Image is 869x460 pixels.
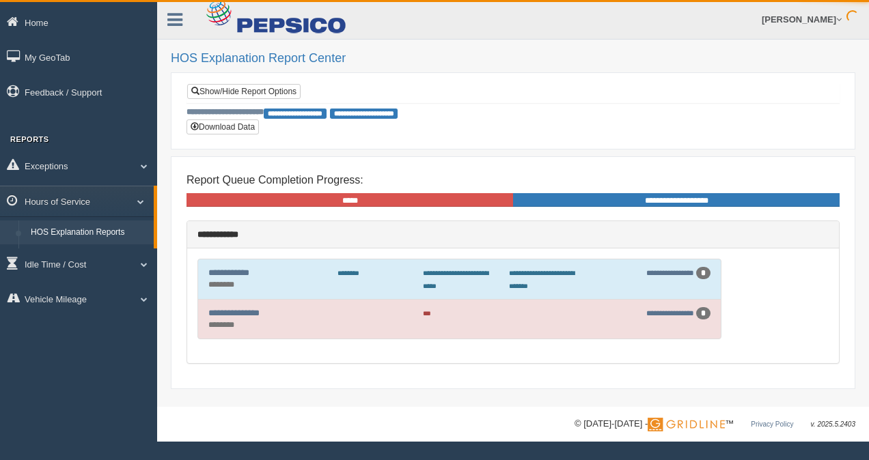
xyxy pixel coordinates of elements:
[751,420,793,428] a: Privacy Policy
[171,52,855,66] h2: HOS Explanation Report Center
[187,119,259,134] button: Download Data
[575,417,855,431] div: © [DATE]-[DATE] - ™
[25,244,154,269] a: HOS Violation Audit Reports
[187,174,840,186] h4: Report Queue Completion Progress:
[187,84,301,99] a: Show/Hide Report Options
[648,418,725,431] img: Gridline
[25,220,154,245] a: HOS Explanation Reports
[811,420,855,428] span: v. 2025.5.2403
